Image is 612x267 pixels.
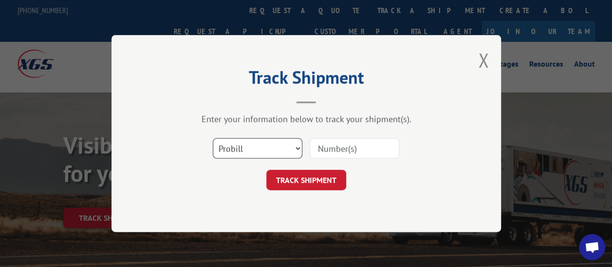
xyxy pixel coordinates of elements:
[478,47,489,73] button: Close modal
[266,170,346,190] button: TRACK SHIPMENT
[310,138,399,159] input: Number(s)
[160,71,452,89] h2: Track Shipment
[579,234,605,260] a: Open chat
[160,113,452,125] div: Enter your information below to track your shipment(s).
